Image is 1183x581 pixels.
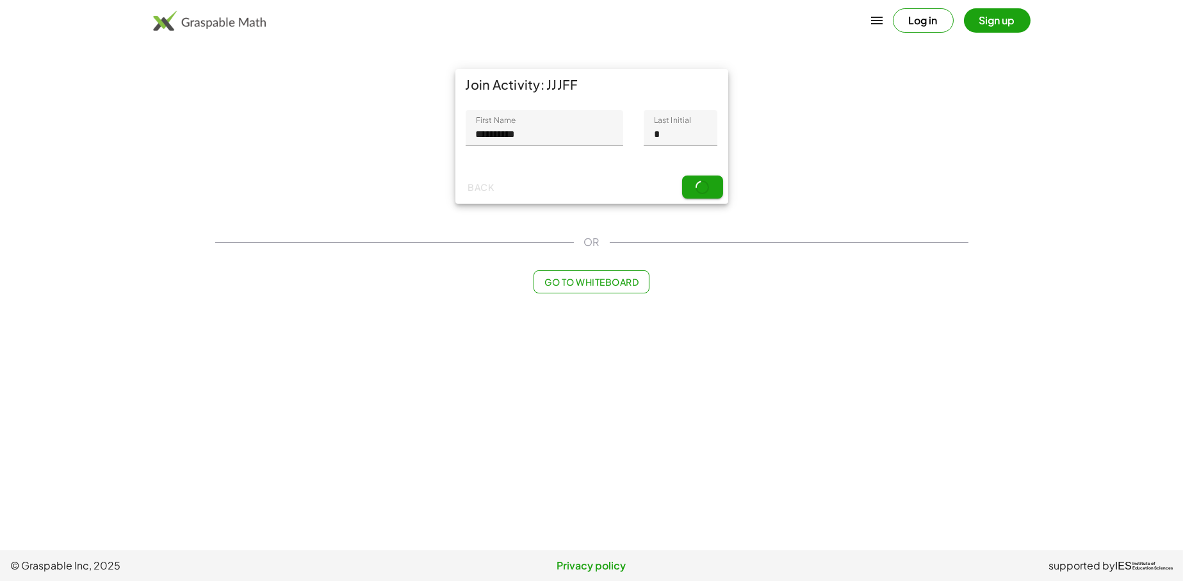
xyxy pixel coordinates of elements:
[534,270,649,293] button: Go to Whiteboard
[1132,562,1173,571] span: Institute of Education Sciences
[893,8,954,33] button: Log in
[544,276,639,288] span: Go to Whiteboard
[1115,560,1132,572] span: IES
[964,8,1031,33] button: Sign up
[1048,558,1115,573] span: supported by
[584,234,600,250] span: OR
[398,558,785,573] a: Privacy policy
[1115,558,1173,573] a: IESInstitute ofEducation Sciences
[455,69,728,100] div: Join Activity: JJJFF
[10,558,398,573] span: © Graspable Inc, 2025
